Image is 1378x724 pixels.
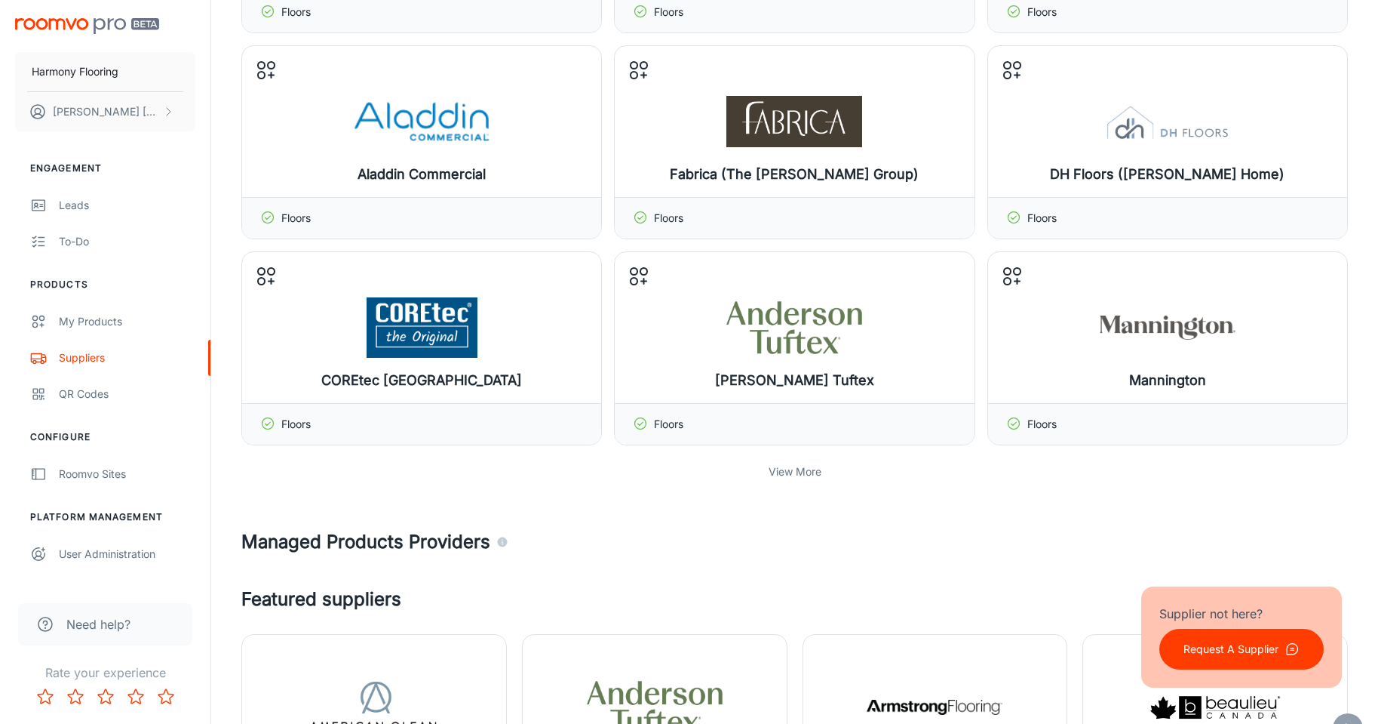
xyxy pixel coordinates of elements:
[32,63,118,80] p: Harmony Flooring
[59,233,195,250] div: To-do
[241,586,1348,613] h4: Featured suppliers
[59,313,195,330] div: My Products
[59,197,195,214] div: Leads
[30,682,60,712] button: Rate 1 star
[59,546,195,562] div: User Administration
[281,210,311,226] p: Floors
[60,682,91,712] button: Rate 2 star
[1027,4,1057,20] p: Floors
[91,682,121,712] button: Rate 3 star
[59,350,195,366] div: Suppliers
[121,682,151,712] button: Rate 4 star
[241,528,1348,556] h4: Managed Products Providers
[151,682,181,712] button: Rate 5 star
[59,466,195,482] div: Roomvo Sites
[654,416,683,433] p: Floors
[1159,605,1324,623] p: Supplier not here?
[281,416,311,433] p: Floors
[1027,210,1057,226] p: Floors
[281,4,311,20] p: Floors
[1159,629,1324,670] button: Request A Supplier
[66,615,130,633] span: Need help?
[59,386,195,402] div: QR Codes
[769,464,821,480] p: View More
[53,103,159,120] p: [PERSON_NAME] [PERSON_NAME]
[654,4,683,20] p: Floors
[15,92,195,131] button: [PERSON_NAME] [PERSON_NAME]
[1183,641,1278,658] p: Request A Supplier
[1027,416,1057,433] p: Floors
[654,210,683,226] p: Floors
[496,528,508,556] div: Agencies and suppliers who work with us to automatically identify the specific products you carry
[15,18,159,34] img: Roomvo PRO Beta
[15,52,195,91] button: Harmony Flooring
[12,664,198,682] p: Rate your experience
